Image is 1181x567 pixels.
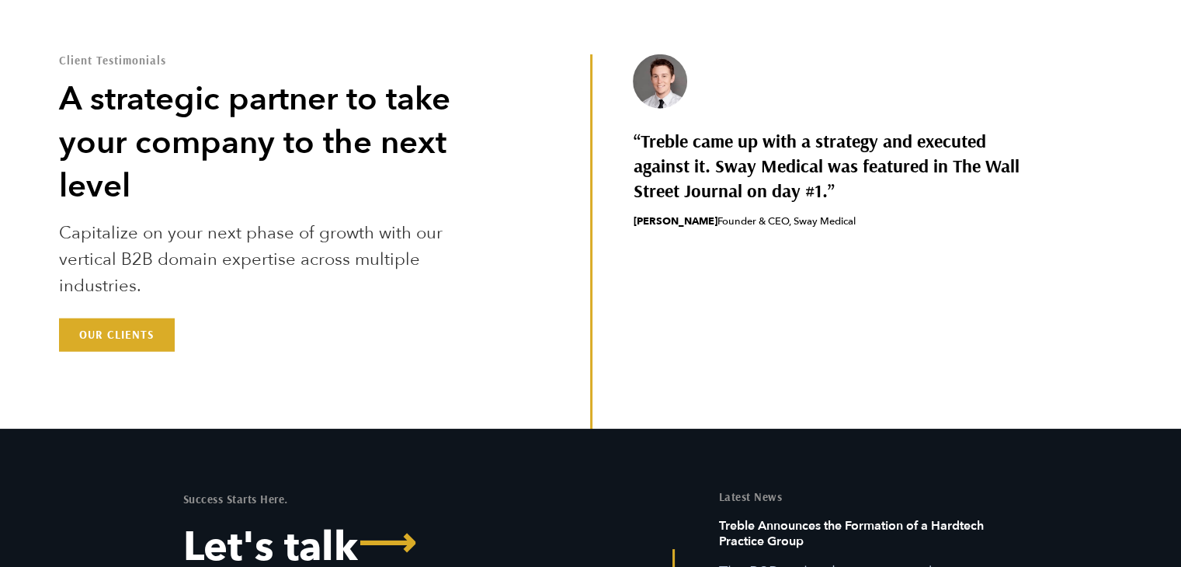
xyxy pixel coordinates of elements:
[358,524,416,564] span: ⟶
[59,54,488,66] h2: Client Testimonials
[633,214,717,228] b: [PERSON_NAME]
[183,492,288,506] mark: Success Starts Here.
[59,318,174,351] a: Our Clients
[59,78,488,208] h2: A strategic partner to take your company to the next level
[59,220,488,299] p: Capitalize on your next phase of growth with our vertical B2B domain expertise across multiple in...
[633,214,1031,228] span: Founder & CEO, Sway Medical
[719,518,999,561] h6: Treble Announces the Formation of a Hardtech Practice Group
[719,491,999,503] h5: Latest News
